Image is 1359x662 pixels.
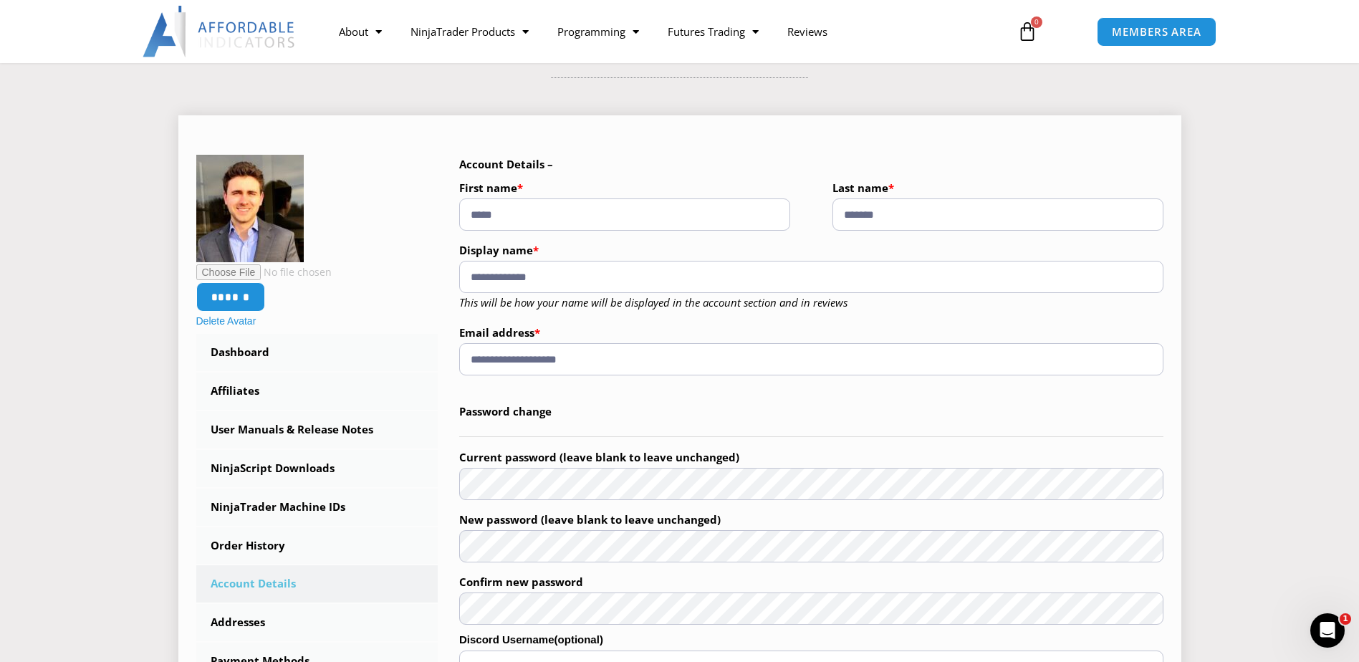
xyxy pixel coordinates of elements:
[396,15,543,48] a: NinjaTrader Products
[325,15,396,48] a: About
[196,373,438,410] a: Affiliates
[459,177,790,198] label: First name
[459,322,1163,343] label: Email address
[543,15,653,48] a: Programming
[196,334,438,371] a: Dashboard
[459,239,1163,261] label: Display name
[554,633,603,646] span: (optional)
[196,604,438,641] a: Addresses
[1340,613,1351,625] span: 1
[1310,613,1345,648] iframe: Intercom live chat
[459,509,1163,530] label: New password (leave blank to leave unchanged)
[1097,17,1216,47] a: MEMBERS AREA
[653,15,773,48] a: Futures Trading
[196,450,438,487] a: NinjaScript Downloads
[459,388,1163,437] legend: Password change
[459,571,1163,593] label: Confirm new password
[459,629,1163,651] label: Discord Username
[996,11,1059,52] a: 0
[325,15,1001,48] nav: Menu
[1112,27,1201,37] span: MEMBERS AREA
[196,155,304,262] img: 1608675936449%20(1)23-150x150.jfif
[459,157,553,171] b: Account Details –
[773,15,842,48] a: Reviews
[1031,16,1042,28] span: 0
[832,177,1163,198] label: Last name
[459,446,1163,468] label: Current password (leave blank to leave unchanged)
[196,527,438,565] a: Order History
[196,315,256,327] a: Delete Avatar
[196,411,438,448] a: User Manuals & Release Notes
[459,295,847,310] em: This will be how your name will be displayed in the account section and in reviews
[143,6,297,57] img: LogoAI | Affordable Indicators – NinjaTrader
[196,565,438,603] a: Account Details
[196,489,438,526] a: NinjaTrader Machine IDs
